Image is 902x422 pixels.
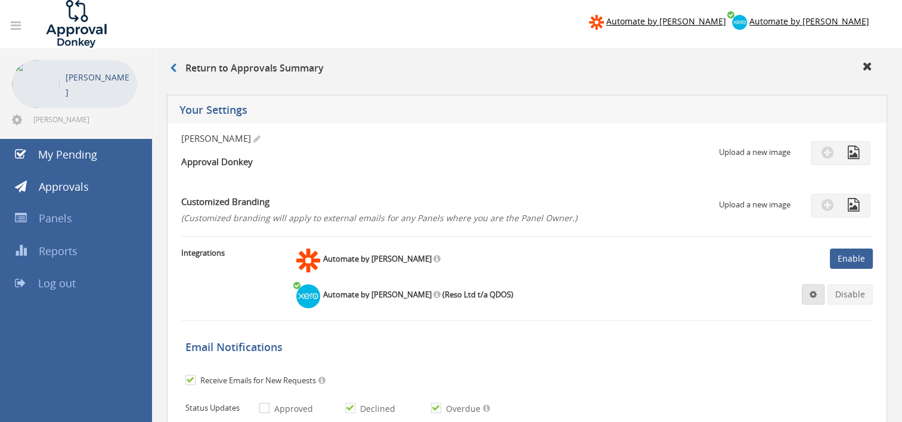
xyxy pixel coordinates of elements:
a: Disable [827,284,873,305]
label: Status Updates [185,402,257,414]
span: Automate by [PERSON_NAME] [749,15,869,27]
span: My Pending [38,147,97,162]
span: [PERSON_NAME][EMAIL_ADDRESS][DOMAIN_NAME] [33,114,135,124]
label: Receive Emails for New Requests [197,375,316,387]
span: Panels [39,211,72,225]
img: zapier-logomark.png [589,15,604,30]
span: Approvals [39,179,89,194]
span: Reports [39,244,78,258]
a: Enable [830,249,873,269]
span: [PERSON_NAME] [181,132,251,144]
h3: Return to Approvals Summary [170,63,324,74]
label: Declined [357,403,395,415]
strong: Automate by [PERSON_NAME] [323,289,432,300]
strong: Automate by [PERSON_NAME] [323,253,432,264]
p: Upload a new image [719,199,791,210]
label: Overdue [443,403,481,415]
h5: Email Notifications [185,342,875,353]
strong: Customized Branding [181,196,269,207]
p: [PERSON_NAME] [66,70,131,100]
strong: Integrations [181,247,225,258]
span: Log out [38,276,76,290]
label: Approved [271,403,313,415]
p: Upload a new image [719,147,791,158]
strong: Approval Donkey [181,156,253,167]
strong: (Reso Ltd t/a QDOS) [442,289,513,300]
span: Automate by [PERSON_NAME] [606,15,726,27]
h5: Your Settings [179,104,668,119]
span: (Customized branding will apply to external emails for any Panels where you are the Panel Owner.) [181,212,577,224]
img: xero-logo.png [732,15,747,30]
